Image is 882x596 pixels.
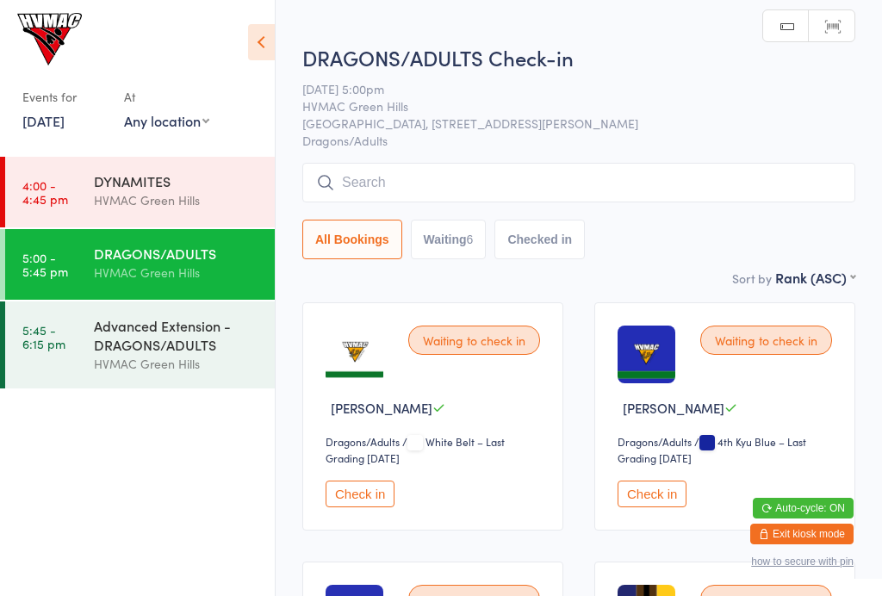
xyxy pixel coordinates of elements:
img: image1750901648.png [618,326,675,383]
div: Waiting to check in [700,326,832,355]
button: Checked in [494,220,585,259]
label: Sort by [732,270,772,287]
a: [DATE] [22,111,65,130]
div: Dragons/Adults [326,434,400,449]
div: Advanced Extension - DRAGONS/ADULTS [94,316,260,354]
button: Waiting6 [411,220,487,259]
a: 5:00 -5:45 pmDRAGONS/ADULTSHVMAC Green Hills [5,229,275,300]
a: 4:00 -4:45 pmDYNAMITESHVMAC Green Hills [5,157,275,227]
div: 6 [467,233,474,246]
span: Dragons/Adults [302,132,855,149]
span: [PERSON_NAME] [623,399,724,417]
span: [DATE] 5:00pm [302,80,829,97]
div: HVMAC Green Hills [94,190,260,210]
button: All Bookings [302,220,402,259]
img: image1757556252.png [326,326,383,383]
div: At [124,83,209,111]
time: 4:00 - 4:45 pm [22,178,68,206]
div: DRAGONS/ADULTS [94,244,260,263]
div: Dragons/Adults [618,434,692,449]
span: [PERSON_NAME] [331,399,432,417]
a: 5:45 -6:15 pmAdvanced Extension - DRAGONS/ADULTSHVMAC Green Hills [5,301,275,388]
input: Search [302,163,855,202]
span: [GEOGRAPHIC_DATA], [STREET_ADDRESS][PERSON_NAME] [302,115,829,132]
time: 5:00 - 5:45 pm [22,251,68,278]
img: Hunter Valley Martial Arts Centre Green Hills [17,13,82,65]
div: DYNAMITES [94,171,260,190]
button: Exit kiosk mode [750,524,854,544]
div: Events for [22,83,107,111]
div: Rank (ASC) [775,268,855,287]
button: Check in [326,481,394,507]
time: 5:45 - 6:15 pm [22,323,65,351]
button: how to secure with pin [751,556,854,568]
button: Auto-cycle: ON [753,498,854,518]
button: Check in [618,481,686,507]
span: HVMAC Green Hills [302,97,829,115]
div: HVMAC Green Hills [94,263,260,282]
div: HVMAC Green Hills [94,354,260,374]
h2: DRAGONS/ADULTS Check-in [302,43,855,71]
div: Any location [124,111,209,130]
div: Waiting to check in [408,326,540,355]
